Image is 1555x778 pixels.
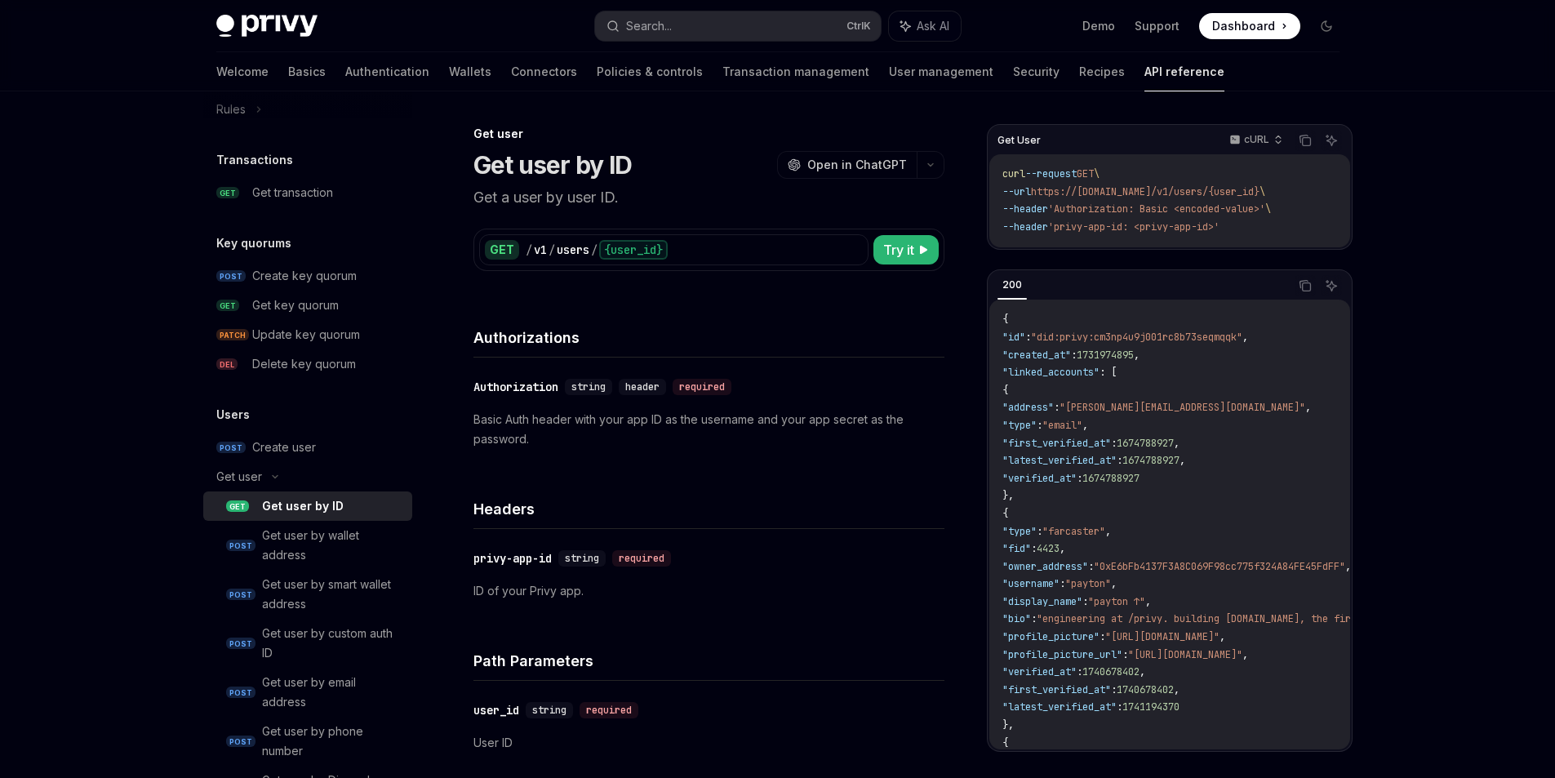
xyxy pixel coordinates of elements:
[216,329,249,341] span: PATCH
[1094,560,1345,573] span: "0xE6bFb4137F3A8C069F98cc775f324A84FE45FdFF"
[1220,630,1225,643] span: ,
[203,178,412,207] a: GETGet transaction
[203,570,412,619] a: POSTGet user by smart wallet address
[252,296,339,315] div: Get key quorum
[216,405,250,425] h5: Users
[873,235,939,265] button: Try it
[473,379,558,395] div: Authorization
[1002,454,1117,467] span: "latest_verified_at"
[226,687,255,699] span: POST
[1037,542,1060,555] span: 4423
[1111,437,1117,450] span: :
[1048,202,1265,216] span: 'Authorization: Basic <encoded-value>'
[252,438,316,457] div: Create user
[1025,331,1031,344] span: :
[216,442,246,454] span: POST
[203,491,412,521] a: GETGet user by ID
[1077,472,1082,485] span: :
[1048,220,1220,233] span: 'privy-app-id: <privy-app-id>'
[252,183,333,202] div: Get transaction
[1065,577,1111,590] span: "payton"
[1002,577,1060,590] span: "username"
[1002,331,1025,344] span: "id"
[262,673,402,712] div: Get user by email address
[1105,525,1111,538] span: ,
[1077,167,1094,180] span: GET
[252,354,356,374] div: Delete key quorum
[1002,595,1082,608] span: "display_name"
[216,52,269,91] a: Welcome
[473,498,944,520] h4: Headers
[1002,700,1117,714] span: "latest_verified_at"
[599,240,668,260] div: {user_id}
[1082,18,1115,34] a: Demo
[997,275,1027,295] div: 200
[288,52,326,91] a: Basics
[1002,167,1025,180] span: curl
[203,668,412,717] a: POSTGet user by email address
[473,550,552,567] div: privy-app-id
[571,380,606,393] span: string
[883,240,914,260] span: Try it
[997,134,1041,147] span: Get User
[1031,331,1242,344] span: "did:privy:cm3np4u9j001rc8b73seqmqqk"
[526,242,532,258] div: /
[1135,18,1180,34] a: Support
[1122,648,1128,661] span: :
[473,733,944,753] p: User ID
[473,581,944,601] p: ID of your Privy app.
[1145,595,1151,608] span: ,
[1002,612,1031,625] span: "bio"
[473,126,944,142] div: Get user
[226,500,249,513] span: GET
[532,704,566,717] span: string
[1037,419,1042,432] span: :
[1122,700,1180,714] span: 1741194370
[1002,185,1031,198] span: --url
[1071,349,1077,362] span: :
[1077,349,1134,362] span: 1731974895
[473,702,519,718] div: user_id
[1079,52,1125,91] a: Recipes
[1144,52,1224,91] a: API reference
[1140,665,1145,678] span: ,
[1060,577,1065,590] span: :
[473,410,944,449] p: Basic Auth header with your app ID as the username and your app secret as the password.
[1002,419,1037,432] span: "type"
[1100,366,1117,379] span: : [
[1180,454,1185,467] span: ,
[846,20,871,33] span: Ctrl K
[1117,700,1122,714] span: :
[626,16,672,36] div: Search...
[1002,648,1122,661] span: "profile_picture_url"
[1002,489,1014,502] span: },
[1054,401,1060,414] span: :
[511,52,577,91] a: Connectors
[262,526,402,565] div: Get user by wallet address
[216,150,293,170] h5: Transactions
[1031,185,1260,198] span: https://[DOMAIN_NAME]/v1/users/{user_id}
[1117,454,1122,467] span: :
[597,52,703,91] a: Policies & controls
[591,242,598,258] div: /
[203,320,412,349] a: PATCHUpdate key quorum
[1002,401,1054,414] span: "address"
[1094,167,1100,180] span: \
[1082,419,1088,432] span: ,
[1242,648,1248,661] span: ,
[1345,560,1351,573] span: ,
[216,15,318,38] img: dark logo
[1002,437,1111,450] span: "first_verified_at"
[722,52,869,91] a: Transaction management
[1002,542,1031,555] span: "fid"
[1199,13,1300,39] a: Dashboard
[534,242,547,258] div: v1
[1002,683,1111,696] span: "first_verified_at"
[226,540,255,552] span: POST
[252,266,357,286] div: Create key quorum
[1244,133,1269,146] p: cURL
[1242,331,1248,344] span: ,
[216,300,239,312] span: GET
[449,52,491,91] a: Wallets
[1128,648,1242,661] span: "[URL][DOMAIN_NAME]"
